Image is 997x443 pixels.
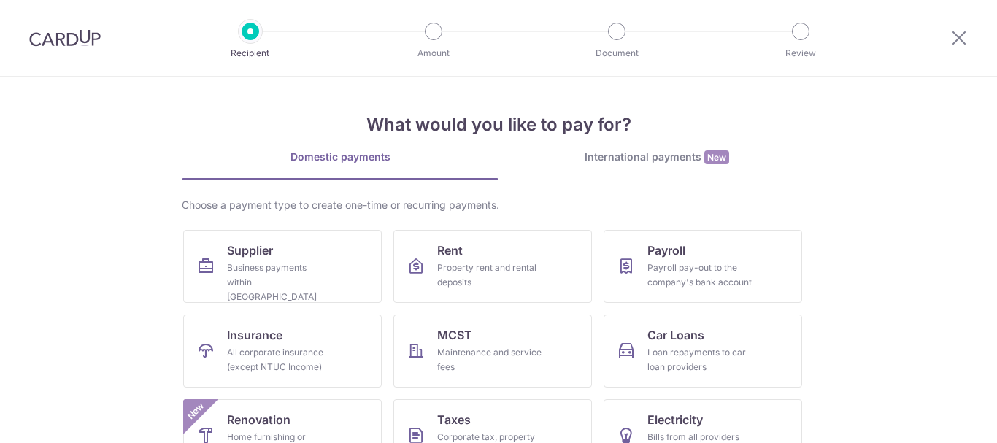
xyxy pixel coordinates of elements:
[183,315,382,388] a: InsuranceAll corporate insurance (except NTUC Income)
[904,399,982,436] iframe: Opens a widget where you can find more information
[182,112,815,138] h4: What would you like to pay for?
[183,230,382,303] a: SupplierBusiness payments within [GEOGRAPHIC_DATA]
[227,345,332,374] div: All corporate insurance (except NTUC Income)
[380,46,488,61] p: Amount
[563,46,671,61] p: Document
[647,326,704,344] span: Car Loans
[393,315,592,388] a: MCSTMaintenance and service fees
[647,411,703,428] span: Electricity
[437,242,463,259] span: Rent
[227,326,282,344] span: Insurance
[182,198,815,212] div: Choose a payment type to create one-time or recurring payments.
[604,315,802,388] a: Car LoansLoan repayments to car loan providers
[647,242,685,259] span: Payroll
[196,46,304,61] p: Recipient
[437,411,471,428] span: Taxes
[604,230,802,303] a: PayrollPayroll pay-out to the company's bank account
[437,326,472,344] span: MCST
[29,29,101,47] img: CardUp
[647,345,752,374] div: Loan repayments to car loan providers
[437,261,542,290] div: Property rent and rental deposits
[498,150,815,165] div: International payments
[227,261,332,304] div: Business payments within [GEOGRAPHIC_DATA]
[182,150,498,164] div: Domestic payments
[704,150,729,164] span: New
[227,411,290,428] span: Renovation
[184,399,208,423] span: New
[647,261,752,290] div: Payroll pay-out to the company's bank account
[747,46,855,61] p: Review
[393,230,592,303] a: RentProperty rent and rental deposits
[437,345,542,374] div: Maintenance and service fees
[227,242,273,259] span: Supplier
